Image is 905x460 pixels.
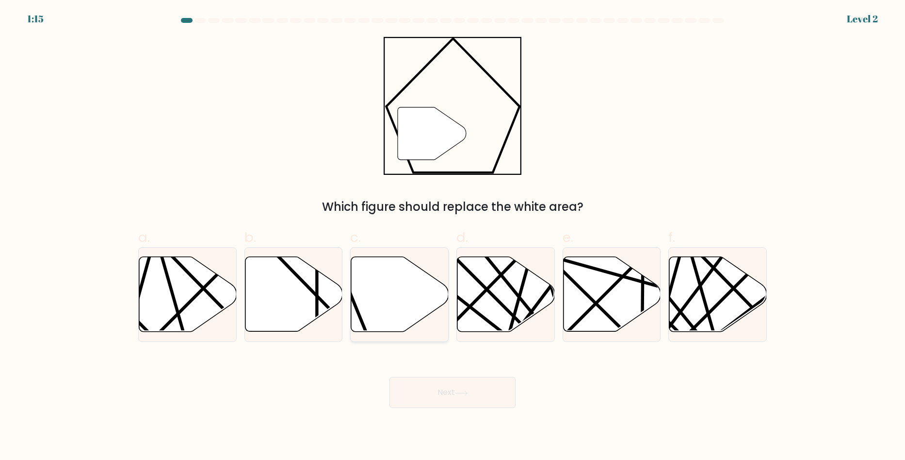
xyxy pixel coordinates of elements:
[847,12,878,26] div: Level 2
[350,228,361,247] span: c.
[456,228,468,247] span: d.
[398,107,466,160] g: "
[138,228,150,247] span: a.
[27,12,44,26] div: 1:15
[389,377,516,408] button: Next
[244,228,256,247] span: b.
[668,228,675,247] span: f.
[563,228,573,247] span: e.
[144,198,761,216] div: Which figure should replace the white area?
